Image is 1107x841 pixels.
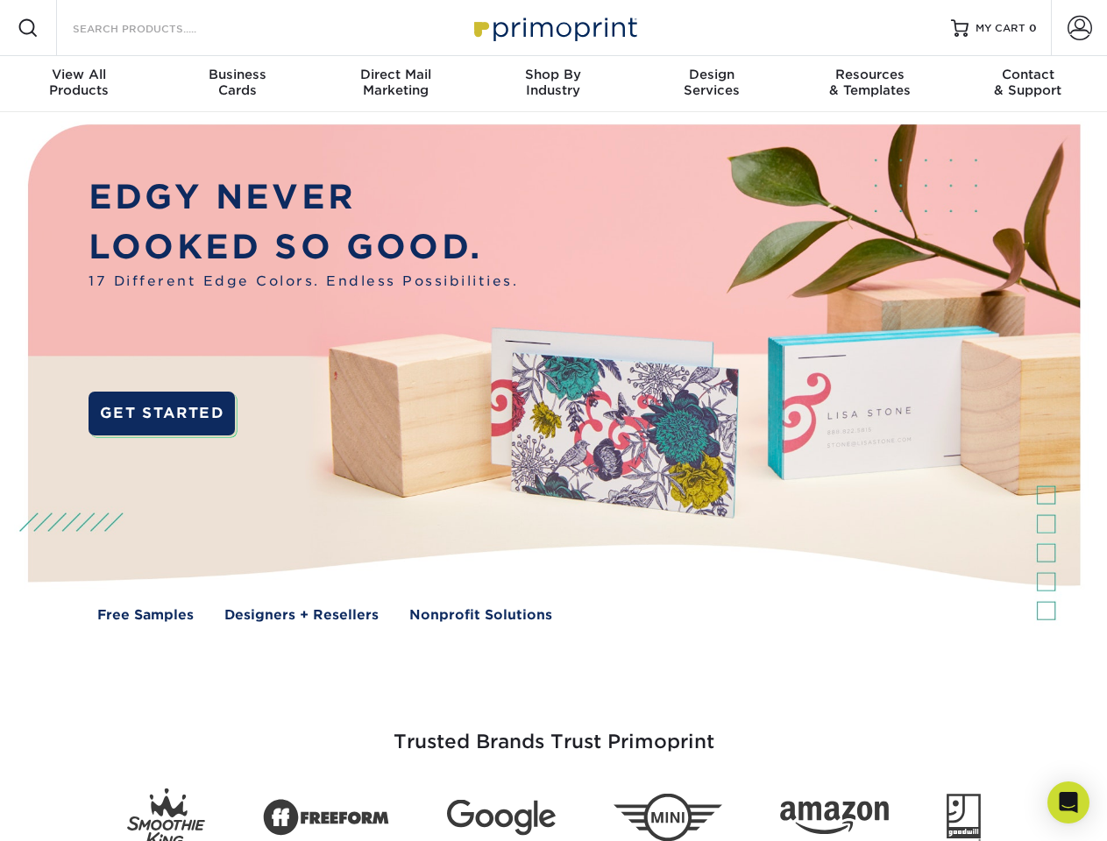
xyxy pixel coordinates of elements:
img: Amazon [780,802,889,835]
a: Nonprofit Solutions [409,605,552,625]
span: Resources [791,67,948,82]
div: Marketing [316,67,474,98]
a: Resources& Templates [791,56,948,112]
span: Contact [949,67,1107,82]
a: Free Samples [97,605,194,625]
img: Goodwill [947,794,981,841]
a: Contact& Support [949,56,1107,112]
a: Direct MailMarketing [316,56,474,112]
div: Open Intercom Messenger [1047,781,1089,823]
a: BusinessCards [158,56,316,112]
span: MY CART [976,21,1025,36]
a: Designers + Resellers [224,605,379,625]
h3: Trusted Brands Trust Primoprint [41,689,1067,774]
span: Shop By [474,67,632,82]
div: Cards [158,67,316,98]
span: 17 Different Edge Colors. Endless Possibilities. [89,272,518,292]
span: Direct Mail [316,67,474,82]
span: Business [158,67,316,82]
div: Industry [474,67,632,98]
a: GET STARTED [89,392,235,435]
img: Google [447,800,556,836]
p: EDGY NEVER [89,173,518,223]
p: LOOKED SO GOOD. [89,223,518,272]
a: DesignServices [633,56,791,112]
div: & Templates [791,67,948,98]
span: 0 [1029,22,1037,34]
input: SEARCH PRODUCTS..... [71,18,242,39]
a: Shop ByIndustry [474,56,632,112]
div: Services [633,67,791,98]
span: Design [633,67,791,82]
div: & Support [949,67,1107,98]
img: Primoprint [466,9,642,46]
